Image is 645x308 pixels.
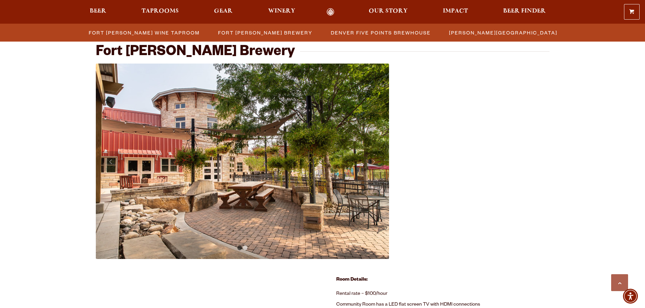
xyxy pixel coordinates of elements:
[318,8,343,16] a: Odell Home
[101,151,121,171] a: Previous
[449,28,557,38] span: [PERSON_NAME][GEOGRAPHIC_DATA]
[331,28,431,38] span: Denver Five Points Brewhouse
[96,64,389,259] img: 53877889177_b70381e4db_c
[623,289,638,304] div: Accessibility Menu
[210,8,237,16] a: Gear
[96,45,295,61] h2: Fort [PERSON_NAME] Brewery
[85,28,203,38] a: Fort [PERSON_NAME] Wine Taproom
[438,8,472,16] a: Impact
[445,28,561,38] a: [PERSON_NAME][GEOGRAPHIC_DATA]
[503,8,546,14] span: Beer Finder
[611,274,628,291] a: Scroll to top
[237,245,242,250] a: 1
[214,28,316,38] a: Fort [PERSON_NAME] Brewery
[336,277,368,283] strong: Room Details:
[89,28,200,38] span: Fort [PERSON_NAME] Wine Taproom
[364,151,384,171] a: Next
[499,8,550,16] a: Beer Finder
[90,8,106,14] span: Beer
[214,8,233,14] span: Gear
[327,28,434,38] a: Denver Five Points Brewhouse
[85,8,111,16] a: Beer
[364,8,412,16] a: Our Story
[218,28,313,38] span: Fort [PERSON_NAME] Brewery
[336,289,550,300] li: Rental rate – $100/hour
[243,245,248,250] a: 2
[443,8,468,14] span: Impact
[137,8,183,16] a: Taprooms
[264,8,300,16] a: Winery
[142,8,179,14] span: Taprooms
[268,8,295,14] span: Winery
[369,8,408,14] span: Our Story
